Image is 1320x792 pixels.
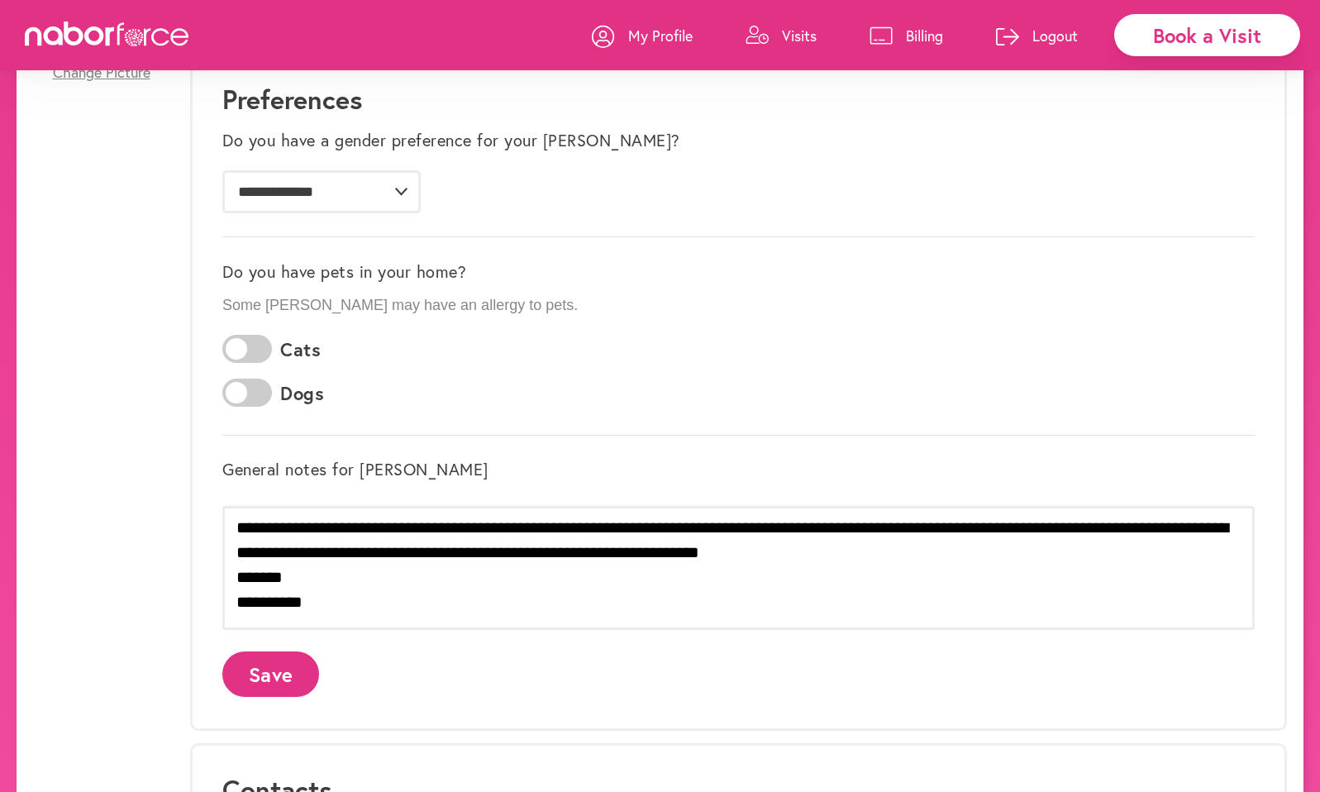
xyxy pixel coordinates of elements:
[870,11,943,60] a: Billing
[628,26,693,45] p: My Profile
[222,262,466,282] label: Do you have pets in your home?
[906,26,943,45] p: Billing
[782,26,817,45] p: Visits
[222,651,319,697] button: Save
[222,83,1255,115] h1: Preferences
[222,460,488,479] label: General notes for [PERSON_NAME]
[53,64,150,82] span: Change Picture
[280,339,321,360] label: Cats
[1032,26,1078,45] p: Logout
[996,11,1078,60] a: Logout
[222,297,1255,315] p: Some [PERSON_NAME] may have an allergy to pets.
[592,11,693,60] a: My Profile
[280,383,324,404] label: Dogs
[1114,14,1300,56] div: Book a Visit
[746,11,817,60] a: Visits
[222,131,680,150] label: Do you have a gender preference for your [PERSON_NAME]?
